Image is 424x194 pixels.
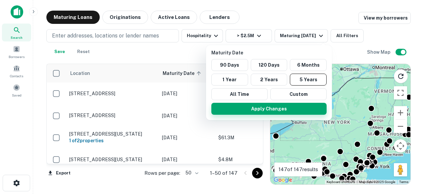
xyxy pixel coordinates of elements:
button: 1 Year [211,74,248,86]
button: Apply Changes [211,103,327,115]
iframe: Chat Widget [391,141,424,173]
button: Custom [270,88,327,100]
button: 90 Days [211,59,248,71]
button: 5 Years [290,74,327,86]
button: 2 Years [251,74,288,86]
button: 120 Days [251,59,288,71]
button: 6 Months [290,59,327,71]
button: All Time [211,88,268,100]
p: Maturity Date [211,49,329,56]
